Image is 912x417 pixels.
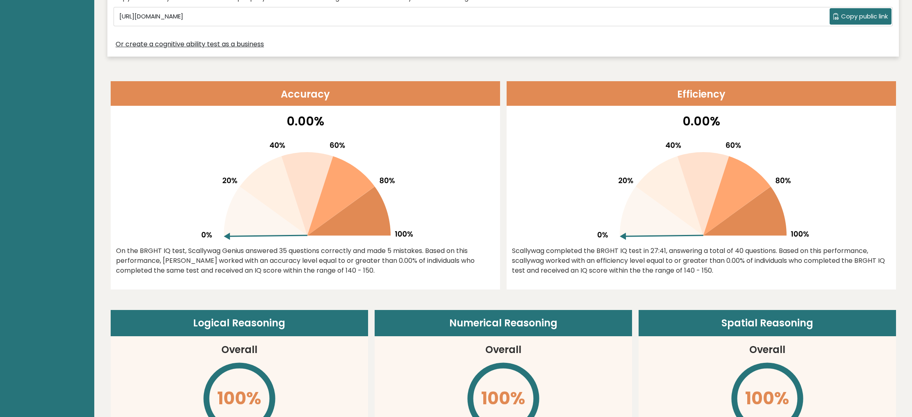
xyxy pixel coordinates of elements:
header: Spatial Reasoning [639,310,896,336]
p: 0.00% [512,112,891,130]
p: 0.00% [116,112,495,130]
header: Logical Reasoning [111,310,368,336]
div: Scallywag completed the BRGHT IQ test in 27:41, answering a total of 40 questions. Based on this ... [512,246,891,276]
h3: Overall [749,342,785,357]
div: On the BRGHT IQ test, Scallywag Genius answered 35 questions correctly and made 5 mistakes. Based... [116,246,495,276]
header: Efficiency [507,81,896,106]
header: Numerical Reasoning [375,310,632,336]
button: Copy public link [830,8,892,25]
h3: Overall [221,342,257,357]
a: Or create a cognitive ability test as a business [116,39,264,49]
header: Accuracy [111,81,500,106]
h3: Overall [485,342,521,357]
span: Copy public link [841,12,888,21]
